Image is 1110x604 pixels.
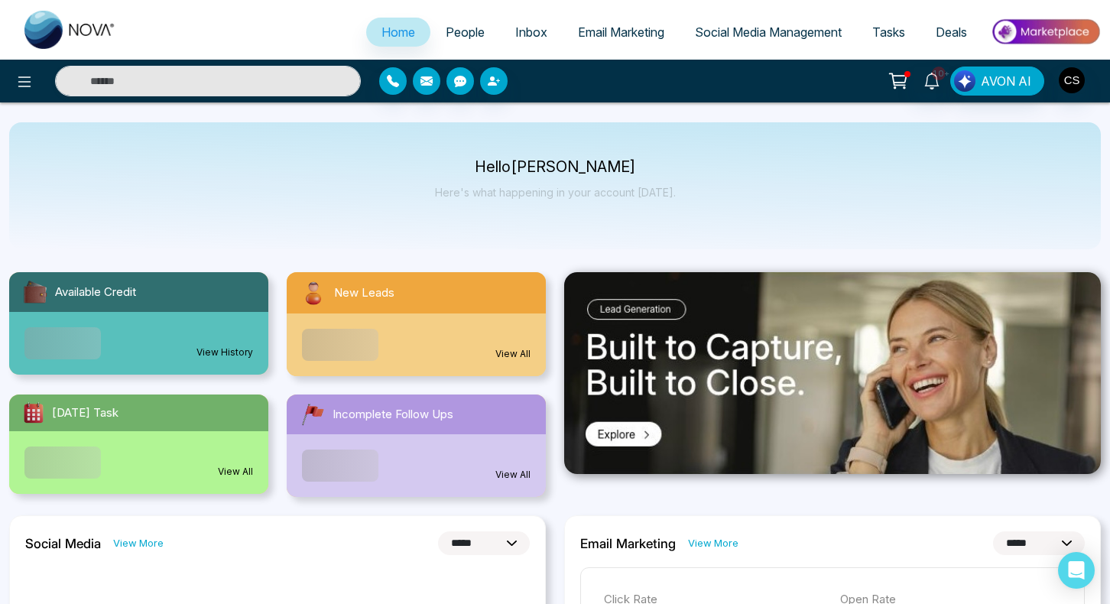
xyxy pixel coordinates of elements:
[495,347,531,361] a: View All
[299,401,326,428] img: followUps.svg
[196,346,253,359] a: View History
[218,465,253,479] a: View All
[366,18,430,47] a: Home
[446,24,485,40] span: People
[381,24,415,40] span: Home
[113,536,164,550] a: View More
[430,18,500,47] a: People
[954,70,975,92] img: Lead Flow
[24,11,116,49] img: Nova CRM Logo
[55,284,136,301] span: Available Credit
[299,278,328,307] img: newLeads.svg
[688,536,738,550] a: View More
[950,67,1044,96] button: AVON AI
[872,24,905,40] span: Tasks
[515,24,547,40] span: Inbox
[578,24,664,40] span: Email Marketing
[21,401,46,425] img: todayTask.svg
[333,406,453,424] span: Incomplete Follow Ups
[936,24,967,40] span: Deals
[1059,67,1085,93] img: User Avatar
[1058,552,1095,589] div: Open Intercom Messenger
[495,468,531,482] a: View All
[435,186,676,199] p: Here's what happening in your account [DATE].
[52,404,118,422] span: [DATE] Task
[932,67,946,80] span: 10+
[25,536,101,551] h2: Social Media
[920,18,982,47] a: Deals
[563,18,680,47] a: Email Marketing
[334,284,394,302] span: New Leads
[981,72,1031,90] span: AVON AI
[564,272,1101,474] img: .
[277,272,555,376] a: New LeadsView All
[580,536,676,551] h2: Email Marketing
[500,18,563,47] a: Inbox
[914,67,950,93] a: 10+
[695,24,842,40] span: Social Media Management
[435,161,676,174] p: Hello [PERSON_NAME]
[21,278,49,306] img: availableCredit.svg
[680,18,857,47] a: Social Media Management
[990,15,1101,49] img: Market-place.gif
[277,395,555,497] a: Incomplete Follow UpsView All
[857,18,920,47] a: Tasks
